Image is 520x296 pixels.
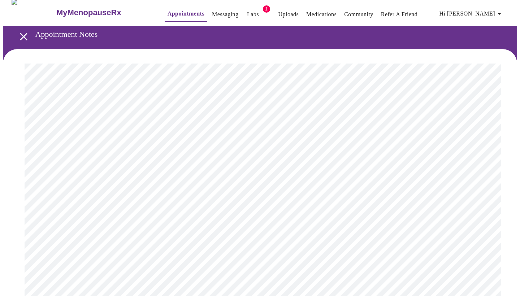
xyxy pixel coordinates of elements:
a: Labs [247,9,259,19]
button: open drawer [13,26,34,47]
button: Community [341,7,376,22]
button: Appointments [165,6,207,22]
a: Appointments [168,9,204,19]
button: Labs [242,7,265,22]
a: Uploads [278,9,299,19]
a: Community [344,9,373,19]
a: Refer a Friend [381,9,418,19]
button: Medications [303,7,339,22]
h3: Appointment Notes [35,30,480,39]
span: Hi [PERSON_NAME] [439,9,504,19]
button: Uploads [276,7,302,22]
a: Messaging [212,9,238,19]
span: 1 [263,5,270,13]
button: Hi [PERSON_NAME] [437,6,507,21]
button: Refer a Friend [378,7,421,22]
a: Medications [306,9,337,19]
button: Messaging [209,7,241,22]
h3: MyMenopauseRx [56,8,121,17]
